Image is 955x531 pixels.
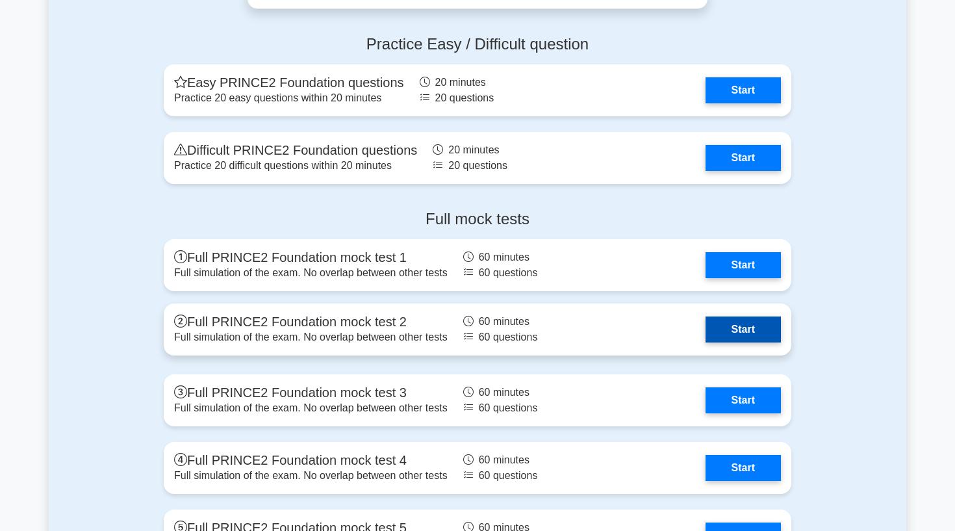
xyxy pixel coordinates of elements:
a: Start [706,317,781,343]
a: Start [706,252,781,278]
a: Start [706,145,781,171]
h4: Full mock tests [164,210,791,229]
h4: Practice Easy / Difficult question [164,35,791,54]
a: Start [706,77,781,103]
a: Start [706,455,781,481]
a: Start [706,387,781,413]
